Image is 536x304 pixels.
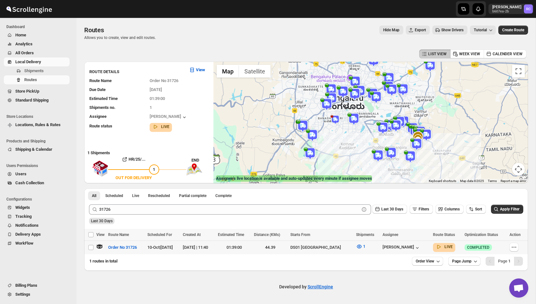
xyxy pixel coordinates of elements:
[84,35,156,40] p: Allows you to create, view and edit routes.
[15,241,33,246] span: WorkFlow
[410,205,433,214] button: Filters
[89,96,118,101] span: Estimated Time
[183,244,214,251] div: [DATE] | 11:40
[419,49,450,58] button: LIST VIEW
[509,278,528,298] div: Open chat
[15,223,39,228] span: Notifications
[183,232,201,237] span: Created At
[428,51,447,57] span: LIST VIEW
[4,212,70,221] button: Tracking
[466,205,486,214] button: Sort
[450,49,484,58] button: WEEK VIEW
[4,145,70,154] button: Shipping & Calendar
[96,232,105,237] span: View
[488,4,533,14] button: User menu
[191,157,210,163] div: END
[115,175,152,181] div: OUT FOR DELIVERY
[89,87,106,92] span: Due Date
[465,232,498,237] span: Optimization Status
[4,66,70,75] button: Shipments
[92,193,96,198] span: All
[150,87,162,92] span: [DATE]
[4,221,70,230] button: Notifications
[381,207,403,211] span: Last 30 Days
[5,1,53,17] img: ScrollEngine
[4,49,70,57] button: All Orders
[196,67,205,72] b: View
[15,205,30,210] span: Widgets
[15,98,48,103] span: Standard Shipping
[444,245,453,249] b: LIVE
[383,27,399,33] span: Hide Map
[15,33,26,37] span: Home
[383,232,398,237] span: Assignee
[4,203,70,212] button: Widgets
[215,193,232,198] span: Complete
[372,205,407,214] button: Last 30 Days
[452,259,472,264] span: Page Jump
[132,193,139,198] span: Live
[15,122,61,127] span: Locations, Rules & Rates
[108,244,137,251] span: Order No 31726
[4,179,70,187] button: Cash Collection
[89,259,117,263] span: 1 routes in total
[524,4,533,13] span: Rahul Chopra
[89,78,112,83] span: Route Name
[470,26,496,34] button: Tutorial
[84,26,104,34] span: Routes
[179,193,206,198] span: Partial complete
[185,65,209,75] button: View
[4,230,70,239] button: Delivery Apps
[501,179,526,183] a: Report a map error
[89,114,107,119] span: Assignee
[89,124,112,128] span: Route status
[153,167,155,172] span: 1
[84,147,110,155] b: 1 Shipments
[459,51,480,57] span: WEEK VIEW
[15,283,37,288] span: Billing Plans
[500,207,519,211] span: Apply Filter
[432,26,467,34] button: Show Drivers
[6,197,72,202] span: Configurations
[216,175,372,182] label: Assignee's live location is available and auto-updates every minute if assignee moves
[363,244,365,249] span: 1
[4,75,70,84] button: Routes
[512,163,525,176] button: Map camera controls
[24,68,44,73] span: Shipments
[6,114,72,119] span: Store Locations
[498,26,528,34] button: Create Route
[379,26,403,34] button: Map action label
[15,42,33,46] span: Analytics
[279,284,333,290] p: Developed by
[15,89,39,94] span: Store PickUp
[6,163,72,168] span: Users Permissions
[148,193,170,198] span: Rescheduled
[4,120,70,129] button: Locations, Rules & Rates
[4,239,70,248] button: WorkFlow
[475,207,482,211] span: Sort
[215,175,236,183] a: Open this area in Google Maps (opens a new window)
[150,114,188,120] div: [PERSON_NAME]
[492,4,521,10] p: [PERSON_NAME]
[147,232,172,237] span: Scheduled For
[91,219,113,223] span: Last 30 Days
[15,214,32,219] span: Tracking
[15,180,44,185] span: Cash Collection
[4,170,70,179] button: Users
[15,292,30,297] span: Settings
[356,232,374,237] span: Shipments
[218,232,244,237] span: Estimated Time
[89,69,184,75] h3: ROUTE DETAILS
[88,191,100,200] button: All routes
[6,139,72,144] span: Products and Shipping
[352,241,369,252] button: 1
[239,65,271,78] button: Show satellite imagery
[406,26,430,34] button: Export
[308,284,333,289] a: ScrollEngine
[486,257,523,266] nav: Pagination
[512,65,525,78] button: Toggle fullscreen view
[254,232,280,237] span: Distance (KMs)
[215,175,236,183] img: Google
[150,105,152,110] span: 1
[416,259,434,264] span: Order View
